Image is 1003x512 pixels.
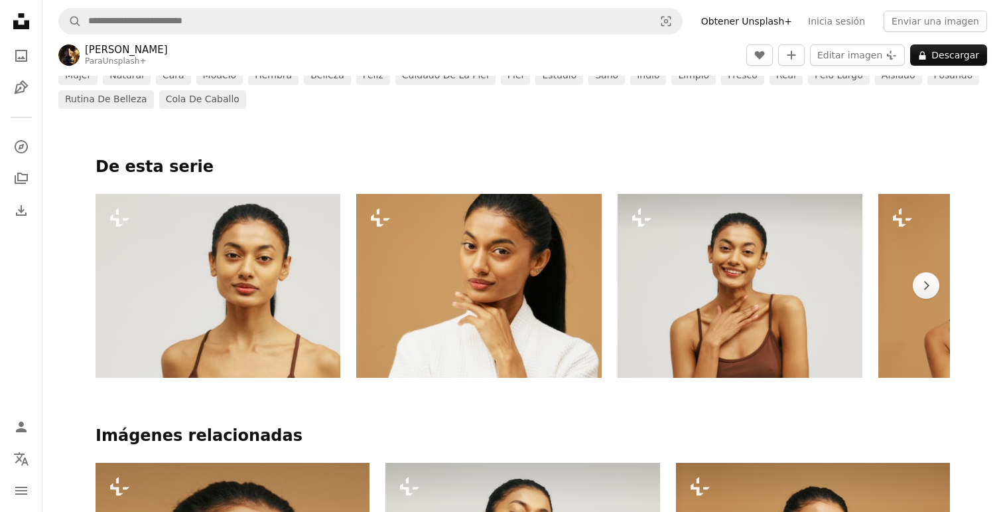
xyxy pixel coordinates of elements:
[356,194,601,378] img: una mujer con la mano en la barbilla
[58,8,683,35] form: Encuentra imágenes en todo el sitio
[650,9,682,34] button: Búsqueda visual
[85,43,168,56] a: [PERSON_NAME]
[693,11,800,32] a: Obtener Unsplash+
[356,280,601,292] a: una mujer con la mano en la barbilla
[58,90,154,109] a: Rutina de belleza
[800,11,873,32] a: Inicia sesión
[58,44,80,66] img: Ve al perfil de Leandro Crespi
[618,194,862,378] img: Una mujer con una sonrisa en la cara
[96,426,950,447] h4: Imágenes relacionadas
[8,43,34,69] a: Fotos
[8,8,34,37] a: Inicio — Unsplash
[96,194,340,378] img: Una mujer con un sujetador marrón posa para una foto
[8,165,34,192] a: Colecciones
[96,157,950,178] p: De esta serie
[910,44,987,66] button: Descargar
[810,44,905,66] button: Editar imagen
[8,74,34,101] a: Ilustraciones
[159,90,246,109] a: Cola de caballo
[8,414,34,440] a: Iniciar sesión / Registrarse
[59,9,82,34] button: Buscar en Unsplash
[8,197,34,224] a: Historial de descargas
[103,56,147,66] a: Unsplash+
[913,272,939,299] button: desplazar lista a la derecha
[746,44,773,66] button: Me gusta
[8,446,34,472] button: Idioma
[778,44,805,66] button: Añade a la colección
[8,133,34,160] a: Explorar
[85,56,168,67] div: Para
[8,477,34,504] button: Menú
[96,280,340,292] a: Una mujer con un sujetador marrón posa para una foto
[618,280,862,292] a: Una mujer con una sonrisa en la cara
[884,11,987,32] button: Enviar una imagen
